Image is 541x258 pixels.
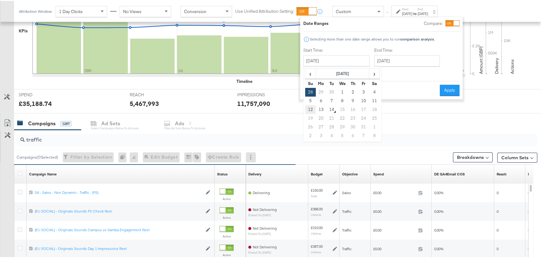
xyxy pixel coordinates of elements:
[337,122,348,131] td: 29
[253,244,277,248] span: Not Delivering
[348,96,358,104] td: 9
[369,131,380,139] td: 8
[35,245,202,251] a: (EU SOCIAL) - Originals Sounds Day 1 Impressions Reel
[342,171,358,176] div: Objective
[311,206,323,211] div: £388.00
[316,104,326,113] td: 13
[60,120,72,126] div: 1287
[311,243,323,248] div: £387.00
[248,171,261,176] div: Delivery
[35,208,202,213] div: (EU SOCIAL) - Originals Sounds Fit Check Reel
[528,227,530,232] span: 0
[220,233,234,237] label: Active
[316,122,326,131] td: 27
[316,68,369,78] th: [DATE]
[369,96,380,104] td: 11
[305,131,316,139] td: 2
[337,104,348,113] td: 15
[434,208,444,213] span: 0.00%
[326,122,337,131] td: 28
[35,227,202,232] div: (EU SOCIAL) - Originals Sounds Campus vs Samba Engagement Reel
[528,246,530,250] span: 0
[326,113,337,122] td: 21
[17,154,58,159] div: Campaigns ( 0 Selected)
[418,10,428,15] div: [DATE]
[248,250,277,253] sub: ended on [DATE]
[434,246,444,250] span: 0.00%
[337,131,348,139] td: 5
[253,206,277,211] span: Not Delivering
[434,189,444,194] span: 0.00%
[305,68,315,77] span: ‹
[248,213,277,216] sub: ended on [DATE]
[310,36,435,41] div: Selecting more than one date range allows you to run .
[348,122,358,131] td: 30
[326,131,337,139] td: 4
[478,45,484,73] text: Amount (GBP)
[305,104,316,113] td: 12
[370,68,379,77] span: ›
[528,189,530,194] span: 0
[217,171,228,176] a: Shows the current state of your Ad Campaign.
[217,171,228,176] div: Status
[412,10,418,15] strong: to
[336,8,351,13] span: Custom
[305,96,316,104] td: 5
[303,20,329,26] div: Date Ranges
[311,231,321,234] sub: Lifetime
[342,208,351,213] span: Traffic
[497,171,507,176] a: The number of people your ad was served to.
[253,225,277,230] span: Not Delivering
[373,246,416,250] span: £0.00
[316,113,326,122] td: 20
[348,87,358,96] td: 2
[497,208,499,213] span: 0
[337,113,348,122] td: 22
[305,87,316,96] td: 28
[348,78,358,87] th: Th
[342,227,351,232] span: Traffic
[19,8,52,13] div: Attribution Window:
[528,208,530,213] span: 0
[369,113,380,122] td: 25
[418,6,428,10] label: End:
[326,96,337,104] td: 7
[248,171,261,176] a: Reflects the ability of your Ad Campaign to achieve delivery based on ad states, schedule and bud...
[118,151,130,161] div: 0
[358,113,369,122] td: 24
[311,193,317,197] sub: Daily
[35,189,202,194] a: SA - Sales - Non Dynamic - Traffic - (PS)
[434,171,465,176] div: DE GA4Email COS
[342,171,358,176] a: Your campaign's objective.
[373,208,416,213] span: £0.00
[235,7,294,13] label: Use Unified Attribution Setting:
[497,246,499,250] span: 0
[311,187,323,192] div: £150.00
[35,189,202,194] div: SA - Sales - Non Dynamic - Traffic - (PS)
[311,224,323,229] div: £310.00
[358,131,369,139] td: 7
[402,10,412,15] div: [DATE]
[453,151,493,161] button: Breakdowns
[220,215,234,219] label: Active
[424,20,443,26] label: Compare:
[19,98,52,107] div: £35,188.74
[311,212,321,216] sub: Lifetime
[303,46,370,52] label: Start Time:
[305,113,316,122] td: 19
[326,78,337,87] th: Tu
[509,58,515,73] text: Actions
[358,87,369,96] td: 3
[184,8,206,13] span: Conversion
[434,171,465,176] a: DE NET COS GA4Email
[29,171,57,176] a: Your campaign name.
[342,246,351,250] span: Traffic
[305,78,316,87] th: Su
[316,78,326,87] th: Mo
[326,104,337,113] td: 14
[123,8,141,13] span: No Views
[220,196,234,200] label: Active
[237,98,270,107] div: 11,757,090
[130,91,176,97] span: REACH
